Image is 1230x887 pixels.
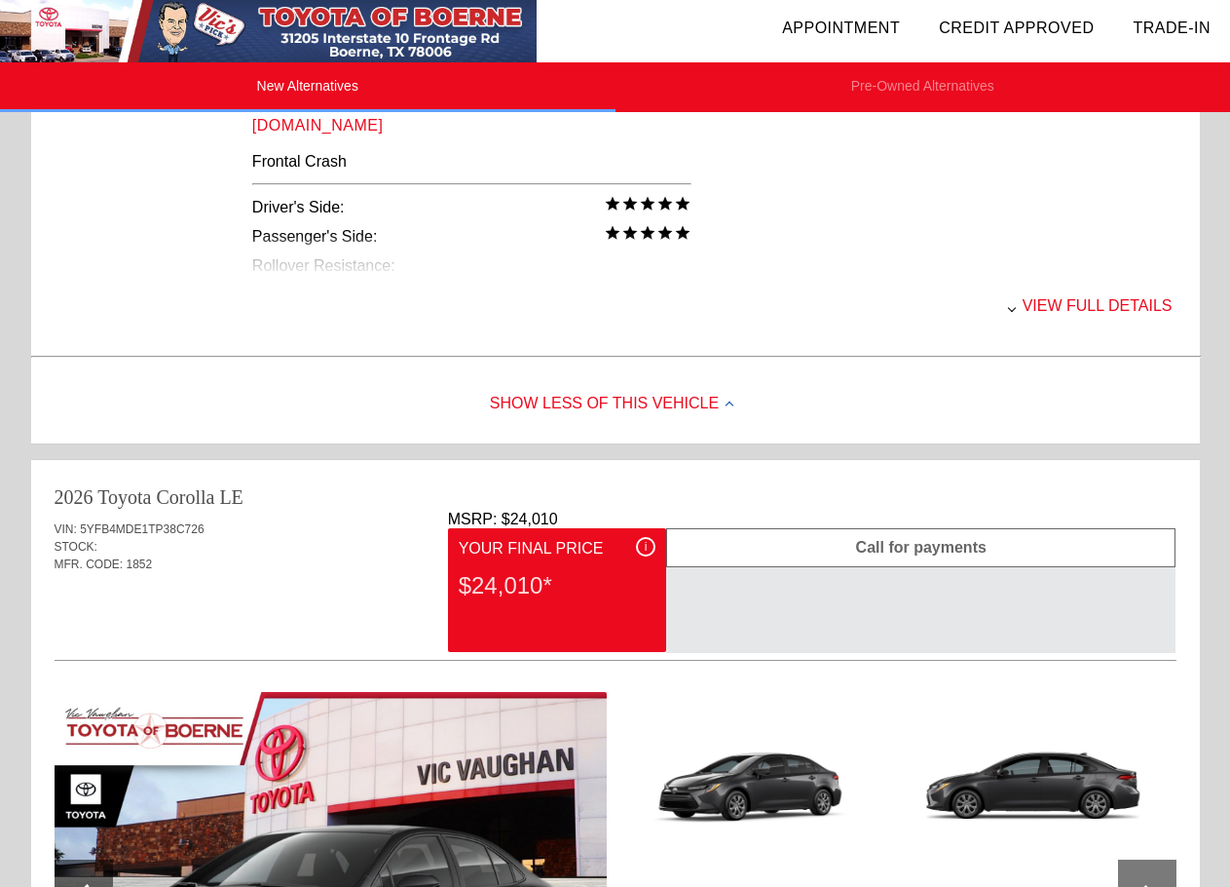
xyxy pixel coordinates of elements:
div: Frontal Crash [252,148,691,175]
i: star [656,224,674,242]
i: star [604,224,621,242]
div: 2026 Toyota Corolla [55,483,215,511]
div: Show Less of this Vehicle [31,366,1200,443]
i: star [604,195,621,212]
div: Driver's Side: [252,193,691,222]
span: STOCK: [55,540,97,554]
span: 5YFB4MDE1TP38C726 [80,522,204,536]
i: star [639,224,656,242]
div: LE [219,483,242,511]
i: star [674,224,691,242]
span: MFR. CODE: [55,558,124,571]
span: VIN: [55,522,77,536]
i: star [656,195,674,212]
i: star [639,195,656,212]
i: star [674,195,691,212]
div: Passenger's Side: [252,222,691,251]
span: 1852 [127,558,153,571]
div: View full details [252,281,1173,331]
div: Call for payments [666,528,1175,567]
i: star [621,195,639,212]
div: i [636,537,655,557]
div: Your Final Price [459,537,655,560]
i: star [621,224,639,242]
a: Credit Approved [939,19,1094,36]
div: $24,010* [459,560,655,611]
div: Quoted on [DATE] 1:44:13 PM [55,602,1176,634]
a: Appointment [782,19,900,36]
a: Trade-In [1133,19,1211,36]
div: MSRP: $24,010 [448,511,1176,528]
